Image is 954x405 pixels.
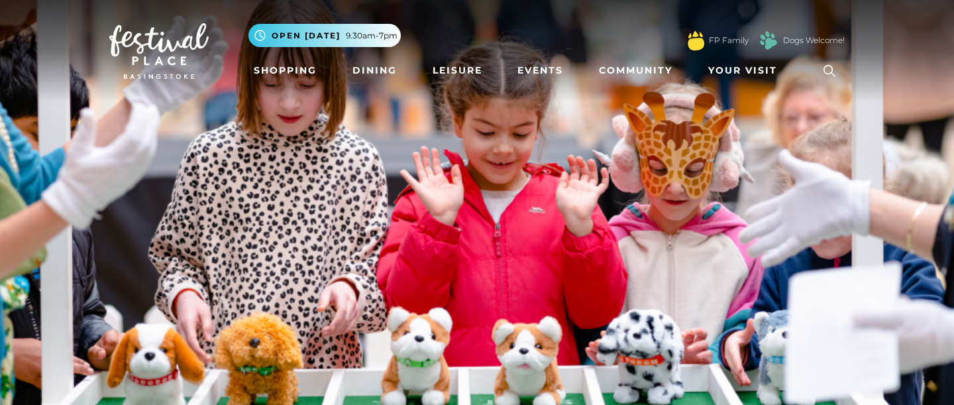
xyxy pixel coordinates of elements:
span: 9.30am-7pm [346,30,397,42]
a: Dining [347,58,402,83]
a: FP Family [709,34,749,46]
a: Dogs Welcome! [783,34,845,46]
span: Your Visit [708,64,777,78]
a: Leisure [427,58,488,83]
span: Open [DATE] [272,30,341,42]
a: Your Visit [703,58,789,83]
img: Festival Place Logo [109,23,209,79]
a: Community [594,58,678,83]
a: Events [512,58,568,83]
button: Open [DATE] 9.30am-7pm [248,24,401,47]
a: Shopping [248,58,322,83]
